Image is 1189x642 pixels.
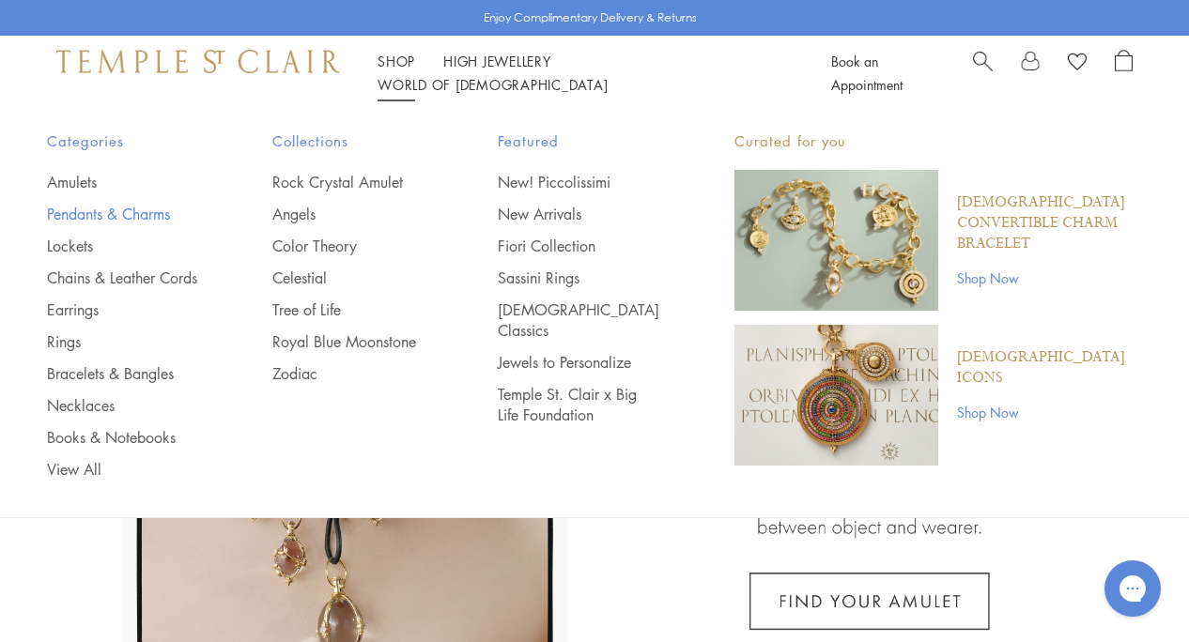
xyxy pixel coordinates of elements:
[498,236,659,256] a: Fiori Collection
[734,130,1142,153] p: Curated for you
[272,331,423,352] a: Royal Blue Moonstone
[498,299,659,341] a: [DEMOGRAPHIC_DATA] Classics
[498,172,659,192] a: New! Piccolissimi
[47,267,197,288] a: Chains & Leather Cords
[378,52,415,70] a: ShopShop
[47,204,197,224] a: Pendants & Charms
[484,8,697,27] p: Enjoy Complimentary Delivery & Returns
[47,130,197,153] span: Categories
[831,52,903,94] a: Book an Appointment
[1068,50,1087,78] a: View Wishlist
[1095,554,1170,623] iframe: Gorgias live chat messenger
[272,172,423,192] a: Rock Crystal Amulet
[498,384,659,425] a: Temple St. Clair x Big Life Foundation
[272,236,423,256] a: Color Theory
[957,192,1142,254] a: [DEMOGRAPHIC_DATA] Convertible Charm Bracelet
[498,352,659,373] a: Jewels to Personalize
[272,204,423,224] a: Angels
[272,363,423,384] a: Zodiac
[272,299,423,320] a: Tree of Life
[498,267,659,288] a: Sassini Rings
[47,427,197,448] a: Books & Notebooks
[47,172,197,192] a: Amulets
[957,267,1142,288] a: Shop Now
[47,459,197,480] a: View All
[378,75,608,94] a: World of [DEMOGRAPHIC_DATA]World of [DEMOGRAPHIC_DATA]
[443,52,551,70] a: High JewelleryHigh Jewellery
[1115,50,1133,97] a: Open Shopping Bag
[56,50,340,72] img: Temple St. Clair
[47,331,197,352] a: Rings
[957,402,1142,422] a: Shop Now
[498,204,659,224] a: New Arrivals
[378,50,789,97] nav: Main navigation
[47,395,197,416] a: Necklaces
[272,267,423,288] a: Celestial
[47,363,197,384] a: Bracelets & Bangles
[47,236,197,256] a: Lockets
[498,130,659,153] span: Featured
[272,130,423,153] span: Collections
[47,299,197,320] a: Earrings
[957,347,1142,389] a: [DEMOGRAPHIC_DATA] Icons
[973,50,993,97] a: Search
